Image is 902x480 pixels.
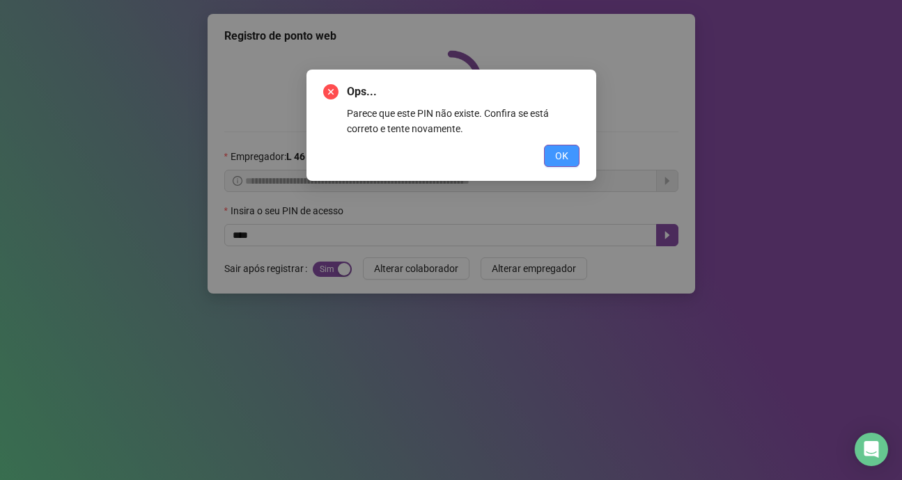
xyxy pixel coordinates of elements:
[323,84,339,99] span: close-circle
[544,145,580,167] button: OK
[555,148,568,163] span: OK
[347,106,580,136] div: Parece que este PIN não existe. Confira se está correto e tente novamente.
[347,83,580,100] span: Ops...
[855,433,888,466] div: Open Intercom Messenger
